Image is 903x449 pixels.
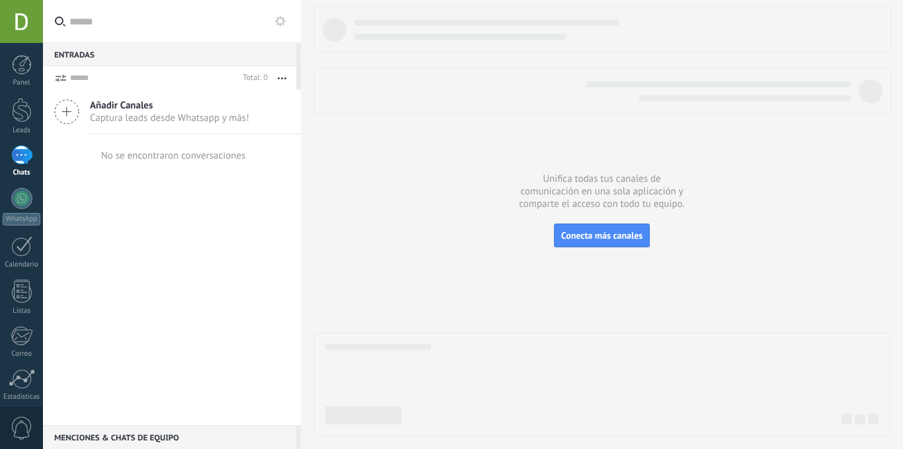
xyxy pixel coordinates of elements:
div: Menciones & Chats de equipo [43,425,296,449]
div: Chats [3,169,41,177]
div: Correo [3,350,41,358]
span: Conecta más canales [561,229,643,241]
div: Calendario [3,261,41,269]
div: Estadísticas [3,393,41,401]
div: Leads [3,126,41,135]
div: WhatsApp [3,213,40,225]
div: Total: 0 [238,71,268,85]
span: Añadir Canales [90,99,249,112]
div: No se encontraron conversaciones [101,149,246,162]
div: Entradas [43,42,296,66]
div: Panel [3,79,41,87]
div: Listas [3,307,41,315]
button: Conecta más canales [554,224,650,247]
span: Captura leads desde Whatsapp y más! [90,112,249,124]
